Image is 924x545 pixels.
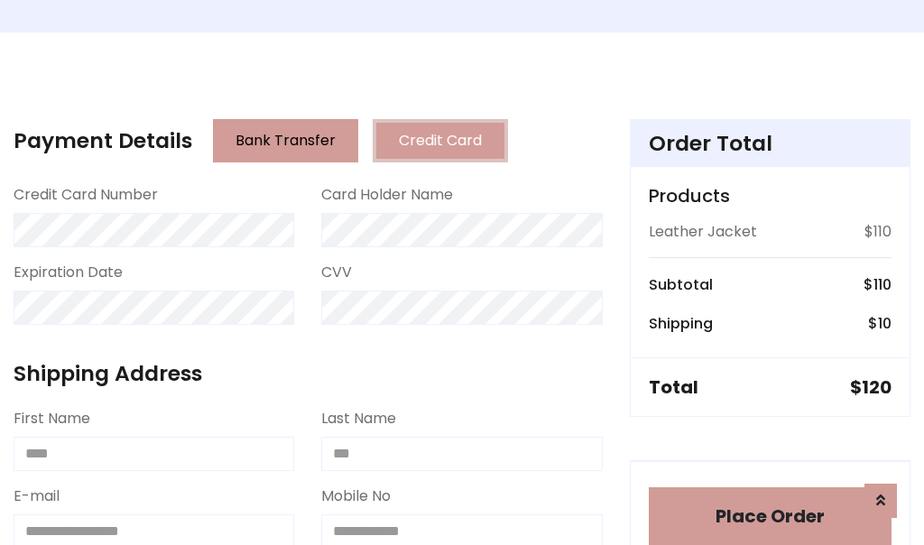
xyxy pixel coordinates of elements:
h6: $ [868,315,892,332]
span: 120 [862,374,892,400]
label: Last Name [321,408,396,430]
h5: Total [649,376,698,398]
h4: Shipping Address [14,361,603,386]
h4: Payment Details [14,128,192,153]
label: First Name [14,408,90,430]
label: E-mail [14,485,60,507]
label: Expiration Date [14,262,123,283]
label: Card Holder Name [321,184,453,206]
h6: Shipping [649,315,713,332]
p: $110 [864,221,892,243]
button: Place Order [649,487,892,545]
label: Mobile No [321,485,391,507]
span: 110 [873,274,892,295]
label: Credit Card Number [14,184,158,206]
button: Bank Transfer [213,119,358,162]
label: CVV [321,262,352,283]
h6: Subtotal [649,276,713,293]
button: Credit Card [373,119,508,162]
span: 10 [878,313,892,334]
h5: Products [649,185,892,207]
p: Leather Jacket [649,221,757,243]
h4: Order Total [649,131,892,156]
h5: $ [850,376,892,398]
h6: $ [864,276,892,293]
